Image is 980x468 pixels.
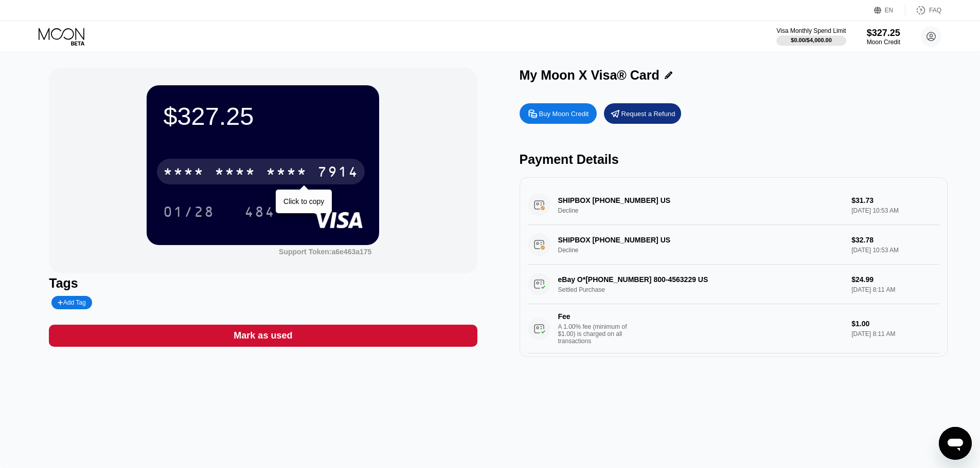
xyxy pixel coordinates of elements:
div: Buy Moon Credit [539,109,589,118]
div: Visa Monthly Spend Limit$0.00/$4,000.00 [776,27,846,46]
div: FAQ [929,7,941,14]
div: Support Token: a6e463a175 [279,248,371,256]
div: [DATE] 8:11 AM [851,330,939,338]
div: $327.25Moon Credit [867,28,900,46]
div: 7914 [317,165,359,181]
div: Tags [49,276,477,291]
div: 484 [244,205,275,221]
div: Buy Moon Credit [520,103,597,124]
div: $1.00 [851,320,939,328]
div: Support Token:a6e463a175 [279,248,371,256]
div: Fee [558,312,630,321]
div: Click to copy [283,197,324,205]
div: 484 [237,199,283,224]
div: Add Tag [58,299,85,306]
div: $0.00 / $4,000.00 [791,37,832,43]
div: 01/28 [163,205,215,221]
div: Request a Refund [621,109,675,118]
div: My Moon X Visa® Card [520,68,660,83]
div: $327.25 [867,28,900,39]
div: Mark as used [234,330,292,342]
div: 01/28 [155,199,222,224]
iframe: Button to launch messaging window, conversation in progress [939,427,972,460]
div: FeeA 1.00% fee (minimum of $1.00) is charged on all transactions$1.00[DATE] 8:11 AM [528,304,939,353]
div: Moon Credit [867,39,900,46]
div: Add Tag [51,296,92,309]
div: FAQ [905,5,941,15]
div: Request a Refund [604,103,681,124]
div: Mark as used [49,325,477,347]
div: $327.25 [163,102,363,130]
div: Visa Monthly Spend Limit [776,27,846,34]
div: Payment Details [520,152,948,167]
div: EN [874,5,905,15]
div: A 1.00% fee (minimum of $1.00) is charged on all transactions [558,323,635,345]
div: EN [885,7,894,14]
